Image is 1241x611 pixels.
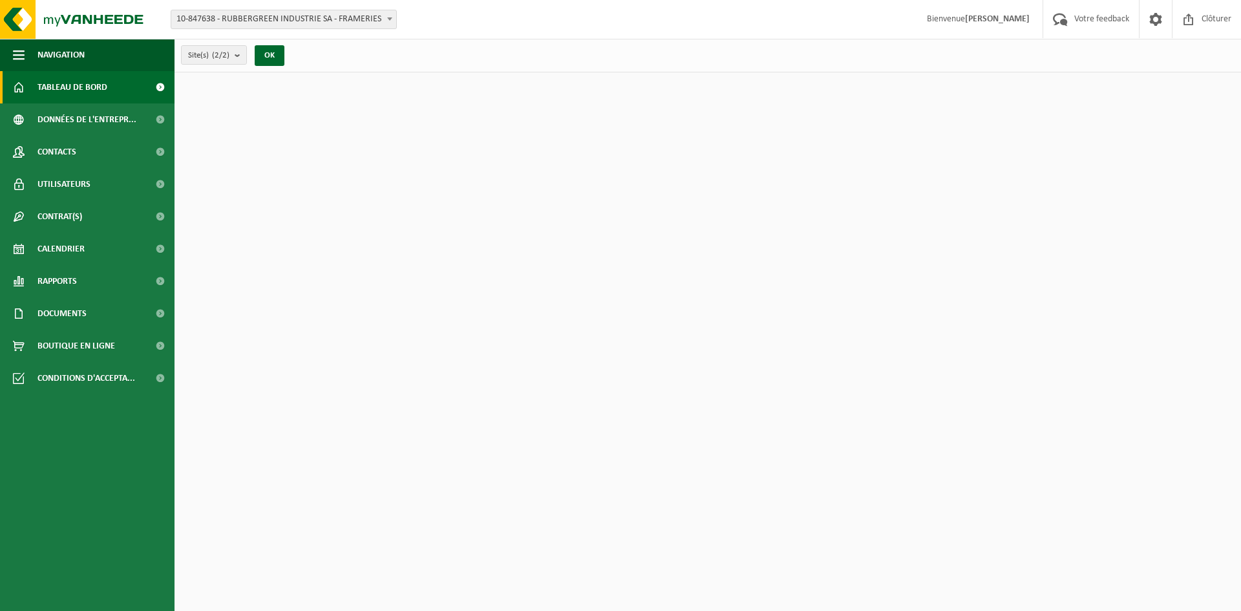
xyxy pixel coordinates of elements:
[37,200,82,233] span: Contrat(s)
[37,330,115,362] span: Boutique en ligne
[37,265,77,297] span: Rapports
[171,10,396,28] span: 10-847638 - RUBBERGREEN INDUSTRIE SA - FRAMERIES
[37,39,85,71] span: Navigation
[255,45,284,66] button: OK
[188,46,229,65] span: Site(s)
[37,362,135,394] span: Conditions d'accepta...
[171,10,397,29] span: 10-847638 - RUBBERGREEN INDUSTRIE SA - FRAMERIES
[37,136,76,168] span: Contacts
[965,14,1030,24] strong: [PERSON_NAME]
[37,297,87,330] span: Documents
[37,71,107,103] span: Tableau de bord
[37,233,85,265] span: Calendrier
[37,103,136,136] span: Données de l'entrepr...
[181,45,247,65] button: Site(s)(2/2)
[212,51,229,59] count: (2/2)
[37,168,90,200] span: Utilisateurs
